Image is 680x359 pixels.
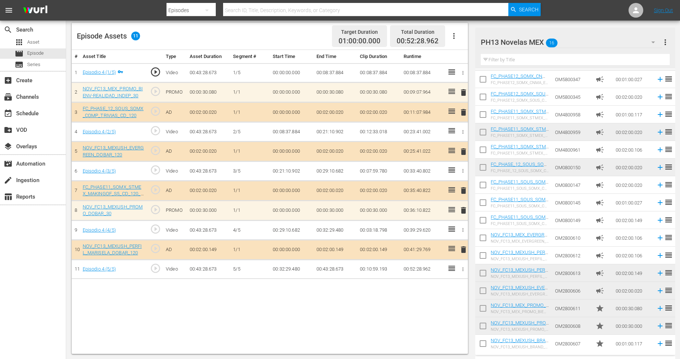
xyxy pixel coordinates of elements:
[459,107,468,117] button: delete
[491,214,548,231] a: FC_PHASE11_SOUS_SOMX_COMP_TRAILER_CD_120_AD
[401,162,444,181] td: 00:33:40.802
[552,317,593,335] td: OM2800608
[613,176,653,194] td: 00:02:00.020
[72,221,80,240] td: 9
[459,108,468,117] span: delete
[491,274,549,279] div: NOV_FC13_MEXUSH_PERFIL_MARISELA_DOBAR_120
[314,63,357,83] td: 00:08:37.884
[314,122,357,142] td: 00:21:10.902
[664,321,673,330] span: reorder
[83,145,144,157] a: NOV_FC13_MEXUSH_EVERGREEN_DOBAR_120
[72,200,80,220] td: 8
[357,63,401,83] td: 00:08:37.884
[656,287,664,295] svg: Add to Episode
[552,176,593,194] td: OM0800147
[314,200,357,220] td: 00:00:30.000
[83,168,116,174] a: Episodio 4 (3/5)
[150,106,161,117] span: play_circle_outline
[163,240,187,260] td: AD
[230,50,270,64] th: Segment #
[83,86,143,98] a: NOV_FC13_MEX_PROMO_BIENV-REALIDAD_INDEP_30
[187,122,230,142] td: 00:43:28.673
[397,27,439,37] div: Total Duration
[552,264,593,282] td: OM2800613
[72,50,80,64] th: #
[661,33,670,51] button: more_vert
[613,88,653,106] td: 00:02:00.020
[187,181,230,200] td: 00:02:00.020
[163,50,187,64] th: Type
[491,179,548,190] a: FC_PHASE11_SOUS_SOMX_COMP_BTS_CD_120_AD
[163,63,187,83] td: Video
[187,240,230,260] td: 00:02:00.149
[27,50,44,57] span: Episode
[552,159,593,176] td: OM0800150
[552,123,593,141] td: OM4800959
[656,216,664,224] svg: Add to Episode
[552,300,593,317] td: OM2800611
[339,27,380,37] div: Target Duration
[83,69,116,75] a: Episodio 4 (1/5)
[491,197,549,213] a: FC_PHASE11_SOUS_SOMX_COMP_TIMELAPSE_CD_60_AD
[314,260,357,279] td: 00:43:28.673
[163,200,187,220] td: PROMO
[72,240,80,260] td: 10
[664,75,673,83] span: reorder
[314,162,357,181] td: 00:29:10.682
[230,162,270,181] td: 3/5
[595,163,604,172] span: Ad
[270,142,314,162] td: 00:00:00.000
[552,141,593,159] td: OM4800961
[150,243,161,254] span: play_circle_outline
[163,83,187,102] td: PROMO
[595,339,604,348] span: Promo
[552,211,593,229] td: OM0800149
[72,142,80,162] td: 5
[357,260,401,279] td: 00:10:59.193
[491,109,549,120] a: FC_PHASE11_SOMX_STMEX_S4_CD_60_ORIGINAL_AD
[314,83,357,102] td: 00:00:30.080
[401,221,444,240] td: 00:39:29.620
[491,221,549,226] div: FC_PHASE11_SOUS_SOMX_COMP_TRAILER_CD_120_AD
[27,61,40,68] span: Series
[552,106,593,123] td: OM4800958
[27,39,39,46] span: Asset
[656,199,664,207] svg: Add to Episode
[613,159,653,176] td: 00:02:00.020
[595,286,604,295] span: Ad
[401,83,444,102] td: 00:09:07.964
[613,247,653,264] td: 00:02:00.106
[664,339,673,348] span: reorder
[459,147,468,156] span: delete
[401,260,444,279] td: 00:52:28.962
[656,340,664,348] svg: Add to Episode
[491,232,547,243] a: NOV_FC13_MEX_EVERGREEN_BIENV-REALIDAD_120
[357,50,401,64] th: Clip Duration
[163,162,187,181] td: Video
[613,106,653,123] td: 00:01:00.117
[357,200,401,220] td: 00:00:30.000
[150,263,161,274] span: play_circle_outline
[187,50,230,64] th: Asset Duration
[270,181,314,200] td: 00:00:00.000
[459,186,468,195] span: delete
[401,142,444,162] td: 00:25:41.022
[613,70,653,88] td: 00:01:00.027
[314,240,357,260] td: 00:02:00.149
[459,88,468,97] span: delete
[552,282,593,300] td: OM2800606
[401,63,444,83] td: 00:08:37.884
[664,233,673,242] span: reorder
[459,206,468,215] span: delete
[595,93,604,101] span: Ad
[163,122,187,142] td: Video
[654,7,673,13] a: Sign Out
[230,181,270,200] td: 1/1
[150,204,161,215] span: play_circle_outline
[72,181,80,200] td: 7
[656,234,664,242] svg: Add to Episode
[552,335,593,352] td: OM2800607
[397,37,439,45] span: 00:52:28.962
[270,83,314,102] td: 00:00:00.000
[83,204,143,217] a: NOV_FC13_MEXUSH_PROMO_DOBAR_30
